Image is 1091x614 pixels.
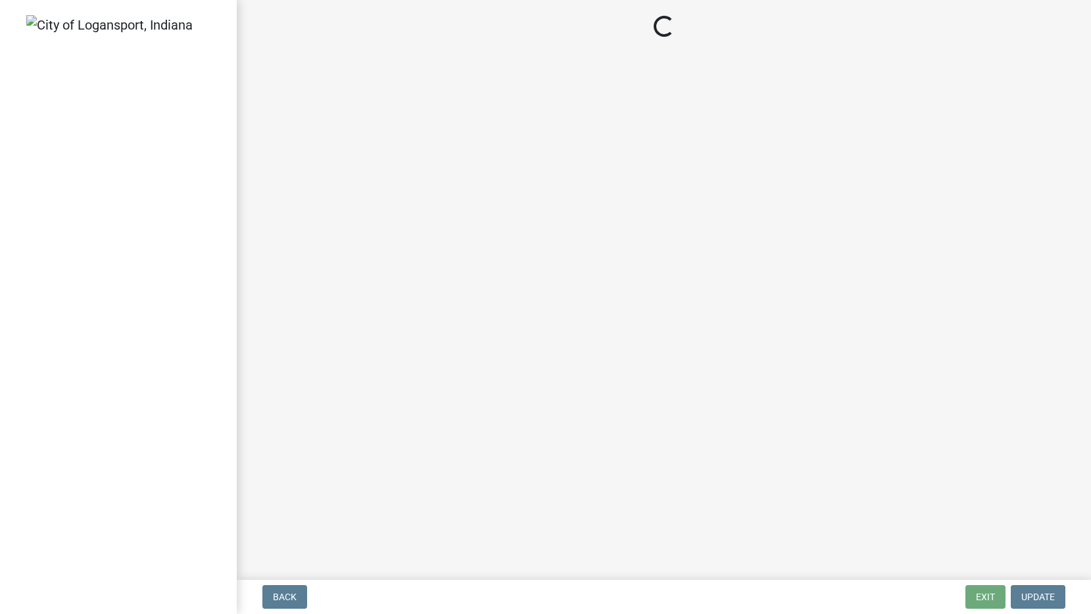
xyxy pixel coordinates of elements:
[262,585,307,609] button: Back
[1011,585,1065,609] button: Update
[273,592,297,602] span: Back
[965,585,1006,609] button: Exit
[1021,592,1055,602] span: Update
[26,15,193,35] img: City of Logansport, Indiana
